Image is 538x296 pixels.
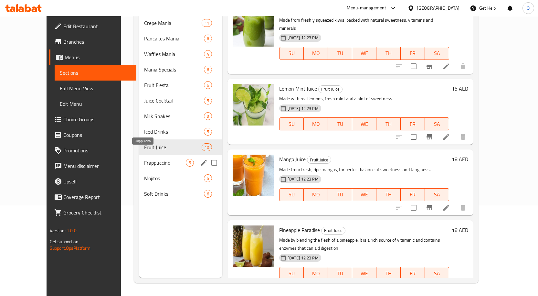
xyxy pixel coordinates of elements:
[527,5,530,12] span: O
[282,190,301,199] span: SU
[321,227,345,235] div: Fruit Juice
[328,267,352,280] button: TU
[67,226,77,235] span: 1.0.0
[376,188,401,201] button: TH
[144,143,202,151] span: Fruit Juice
[204,112,212,120] div: items
[376,267,401,280] button: TH
[304,267,328,280] button: MO
[204,36,212,42] span: 6
[347,4,386,12] div: Menu-management
[204,129,212,135] span: 5
[376,117,401,130] button: TH
[63,178,131,185] span: Upsell
[55,65,136,81] a: Sections
[63,115,131,123] span: Choice Groups
[379,49,398,58] span: TH
[202,143,212,151] div: items
[279,267,304,280] button: SU
[279,84,317,93] span: Lemon Mint Juice
[49,205,136,220] a: Grocery Checklist
[204,98,212,104] span: 5
[401,47,425,60] button: FR
[139,155,223,170] div: Frappuccino5edit
[328,188,352,201] button: TU
[279,236,449,252] p: Made by blending the flesh of a pineapple. It is a rich source of vitamin c and contains enzymes ...
[144,128,204,136] span: Iced Drinks
[452,155,468,164] h6: 18 AED
[49,34,136,49] a: Branches
[331,269,350,278] span: TU
[204,190,212,198] div: items
[63,38,131,46] span: Branches
[63,131,131,139] span: Coupons
[442,62,450,70] a: Edit menu item
[427,49,447,58] span: SA
[144,190,204,198] span: Soft Drinks
[139,170,223,186] div: Mojitos5
[139,62,223,77] div: Mania Specials6
[318,85,343,93] div: Fruit Juice
[425,188,449,201] button: SA
[407,201,420,214] span: Select to update
[204,67,212,73] span: 6
[202,144,212,150] span: 10
[144,81,204,89] span: Fruit Fiesta
[352,47,376,60] button: WE
[455,129,471,145] button: delete
[144,19,202,27] span: Crepe Mania
[204,175,212,181] span: 5
[204,174,212,182] div: items
[65,53,131,61] span: Menus
[425,117,449,130] button: SA
[49,174,136,189] a: Upsell
[144,97,204,104] span: Juice Cocktail
[282,269,301,278] span: SU
[279,188,304,201] button: SU
[403,49,422,58] span: FR
[279,117,304,130] button: SU
[328,47,352,60] button: TU
[204,51,212,57] span: 4
[49,49,136,65] a: Menus
[144,174,204,182] span: Mojitos
[279,16,449,32] p: Made from freshly squeezed kiwis, packed with natural sweetness, vitamins and minerals
[50,237,79,246] span: Get support on:
[307,156,331,164] div: Fruit Juice
[204,82,212,88] span: 6
[319,85,342,93] span: Fruit Juice
[442,204,450,212] a: Edit menu item
[139,46,223,62] div: Waffles Mania4
[306,190,325,199] span: MO
[186,160,194,166] span: 5
[49,127,136,143] a: Coupons
[49,18,136,34] a: Edit Restaurant
[331,190,350,199] span: TU
[49,158,136,174] a: Menu disclaimer
[144,35,204,42] div: Pancakes Mania
[422,200,437,215] button: Branch-specific-item
[379,190,398,199] span: TH
[139,13,223,204] nav: Menu sections
[427,119,447,129] span: SA
[376,47,401,60] button: TH
[352,267,376,280] button: WE
[427,190,447,199] span: SA
[427,269,447,278] span: SA
[355,119,374,129] span: WE
[401,188,425,201] button: FR
[352,188,376,201] button: WE
[401,267,425,280] button: FR
[403,190,422,199] span: FR
[55,81,136,96] a: Full Menu View
[50,244,91,252] a: Support.OpsPlatform
[322,227,345,234] span: Fruit Juice
[355,269,374,278] span: WE
[422,129,437,145] button: Branch-specific-item
[233,225,274,267] img: Pineapple Paradise
[139,15,223,31] div: Crepe Mania11
[401,117,425,130] button: FR
[282,119,301,129] span: SU
[204,81,212,89] div: items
